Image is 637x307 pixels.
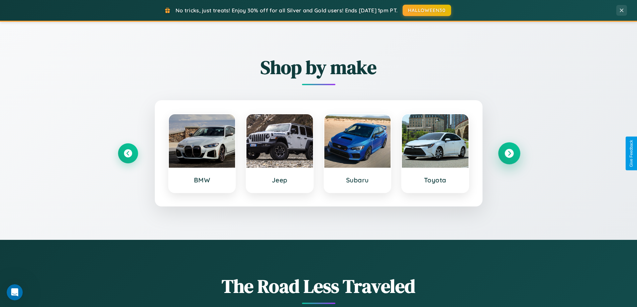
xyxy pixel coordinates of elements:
h3: BMW [176,176,229,184]
h3: Toyota [409,176,462,184]
h3: Jeep [253,176,306,184]
h2: Shop by make [118,54,519,80]
h3: Subaru [331,176,384,184]
iframe: Intercom live chat [7,284,23,300]
button: HALLOWEEN30 [403,5,451,16]
h1: The Road Less Traveled [118,273,519,299]
span: No tricks, just treats! Enjoy 30% off for all Silver and Gold users! Ends [DATE] 1pm PT. [176,7,398,14]
div: Give Feedback [629,140,634,167]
